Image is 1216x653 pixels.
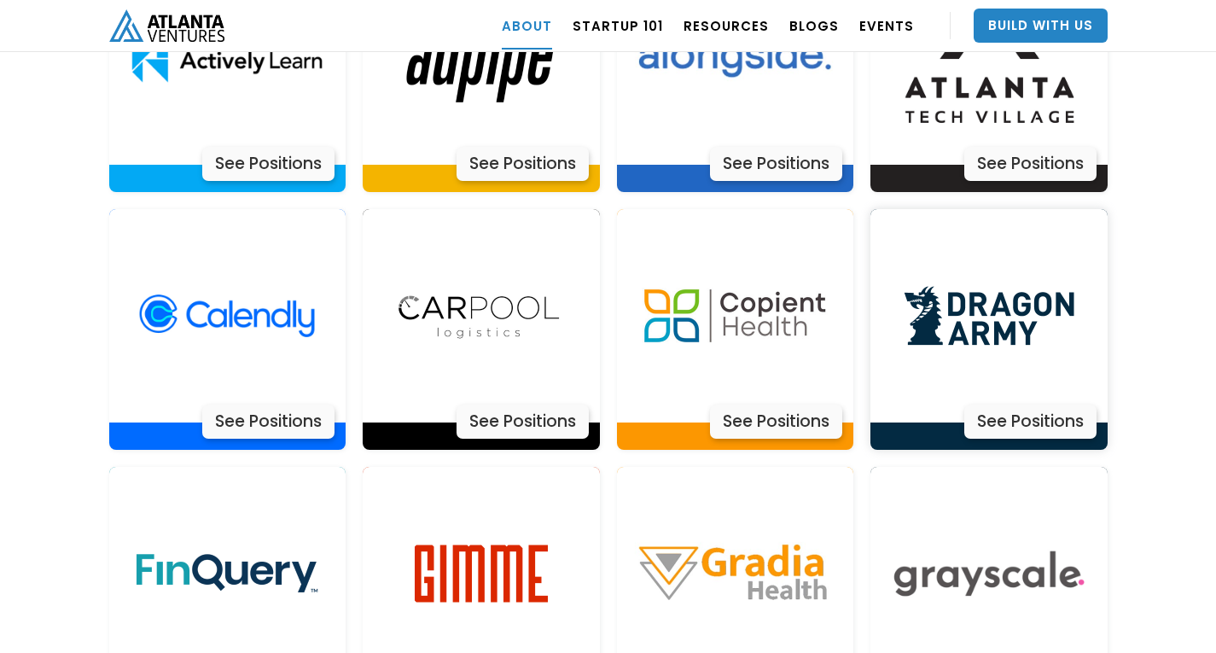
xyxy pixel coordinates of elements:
div: See Positions [710,405,842,439]
a: EVENTS [859,2,914,50]
a: RESOURCES [684,2,769,50]
img: Actively Learn [120,209,334,423]
div: See Positions [202,405,335,439]
div: See Positions [710,147,842,181]
a: Build With Us [974,9,1108,43]
a: Actively LearnSee Positions [870,209,1108,450]
img: Actively Learn [628,209,841,423]
div: See Positions [964,147,1097,181]
a: BLOGS [789,2,839,50]
a: Startup 101 [573,2,663,50]
img: Actively Learn [882,209,1096,423]
a: ABOUT [502,2,552,50]
div: See Positions [202,147,335,181]
div: See Positions [964,405,1097,439]
div: See Positions [457,405,589,439]
a: Actively LearnSee Positions [363,209,600,450]
a: Actively LearnSee Positions [617,209,854,450]
div: See Positions [457,147,589,181]
img: Actively Learn [375,209,588,423]
a: Actively LearnSee Positions [109,209,346,450]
